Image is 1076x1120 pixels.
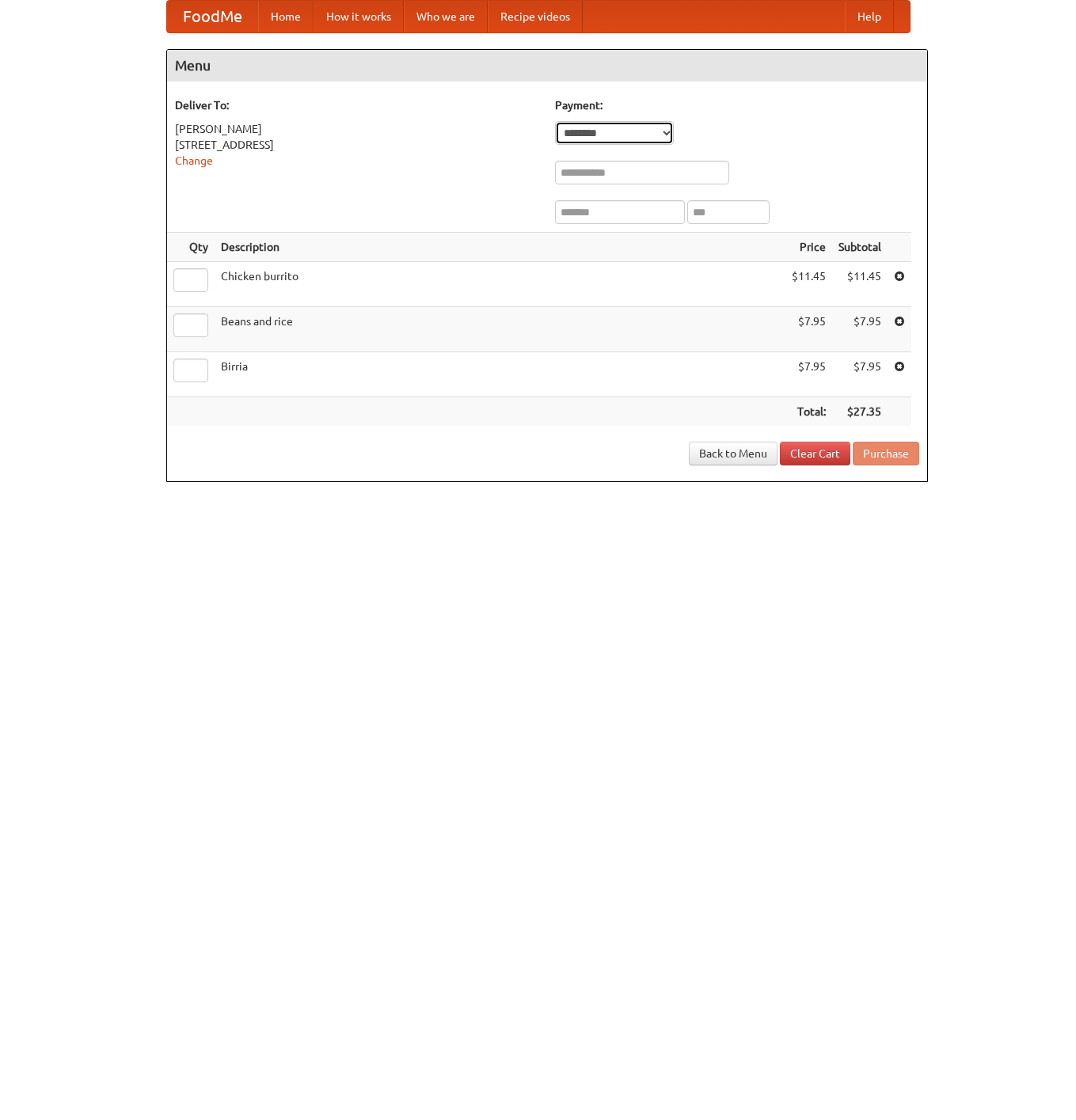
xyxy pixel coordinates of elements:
h5: Deliver To: [175,97,539,113]
a: Help [845,1,894,32]
div: [STREET_ADDRESS] [175,137,539,153]
a: Clear Cart [780,442,850,465]
button: Purchase [853,442,919,465]
th: Price [785,233,832,262]
a: Change [175,154,213,167]
a: Who we are [404,1,488,32]
a: Home [258,1,314,32]
td: $11.45 [832,262,888,307]
th: Description [215,233,785,262]
th: Qty [167,233,215,262]
td: $7.95 [832,307,888,352]
a: FoodMe [167,1,258,32]
a: Back to Menu [689,442,778,465]
td: $7.95 [785,352,832,397]
th: Subtotal [832,233,888,262]
td: Birria [215,352,785,397]
td: $11.45 [785,262,832,307]
td: Beans and rice [215,307,785,352]
td: Chicken burrito [215,262,785,307]
div: [PERSON_NAME] [175,121,539,137]
a: Recipe videos [488,1,583,32]
h4: Menu [167,50,927,82]
th: Total: [785,397,832,427]
td: $7.95 [785,307,832,352]
h5: Payment: [555,97,919,113]
a: How it works [314,1,404,32]
td: $7.95 [832,352,888,397]
th: $27.35 [832,397,888,427]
